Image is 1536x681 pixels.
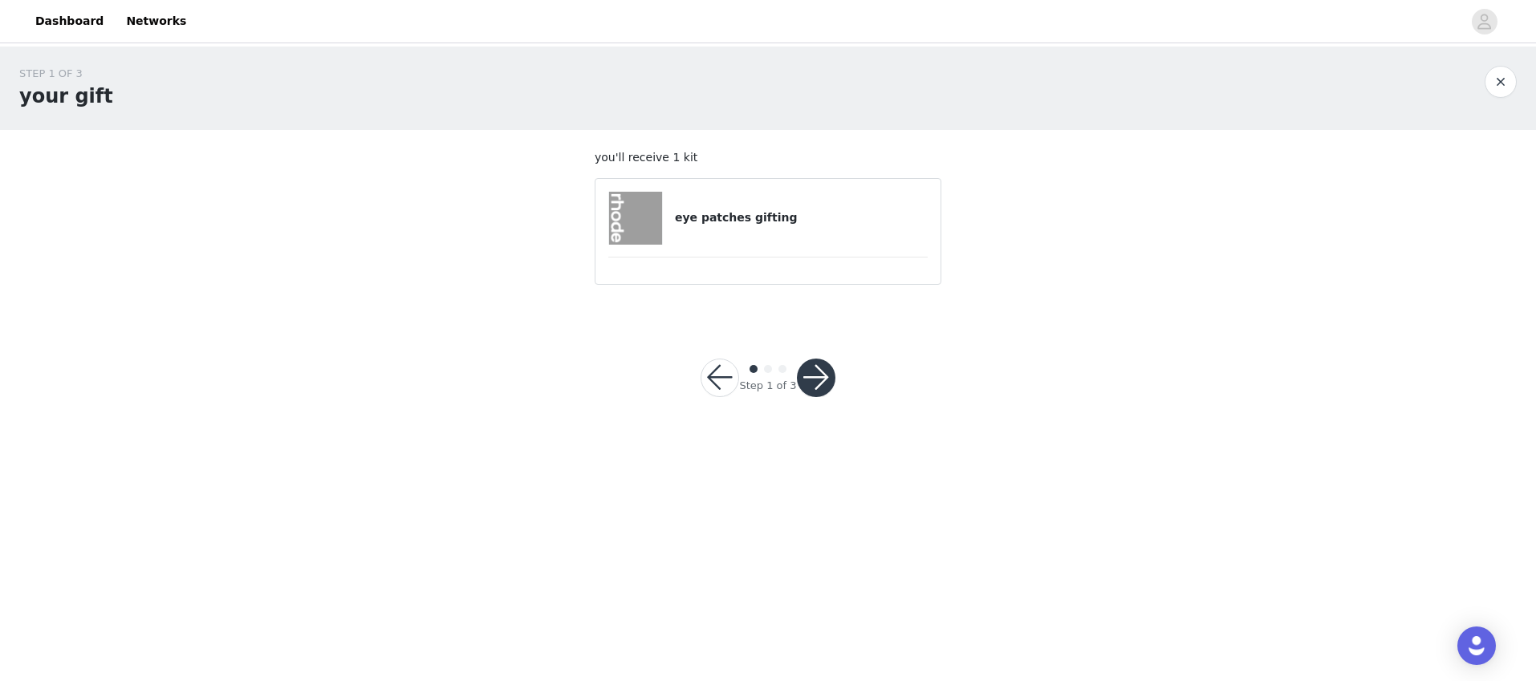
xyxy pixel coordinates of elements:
img: eye patches gifting [609,192,662,245]
div: avatar [1477,9,1492,34]
p: you'll receive 1 kit [595,149,941,166]
a: Networks [116,3,196,39]
h4: eye patches gifting [675,209,928,226]
div: Open Intercom Messenger [1457,626,1496,665]
a: Dashboard [26,3,113,39]
div: STEP 1 OF 3 [19,66,113,82]
div: Step 1 of 3 [739,378,796,394]
h1: your gift [19,82,113,111]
